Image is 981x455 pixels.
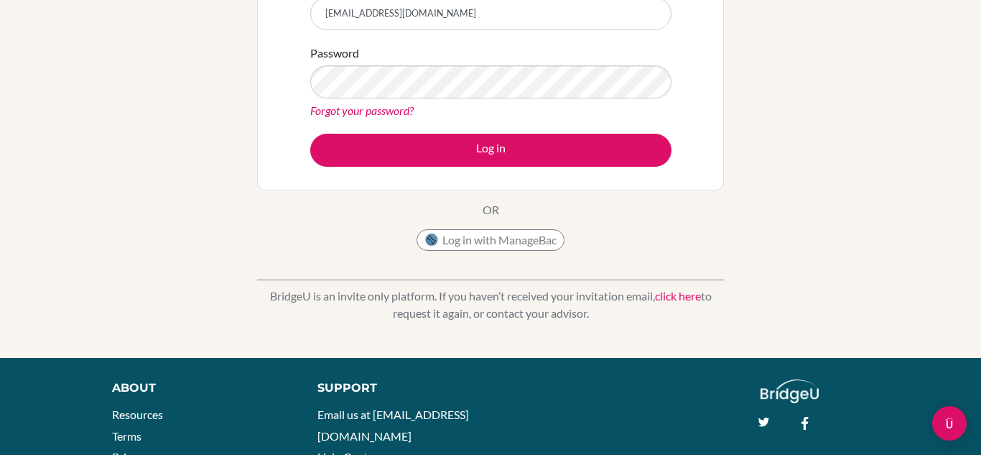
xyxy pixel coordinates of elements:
[257,288,724,322] p: BridgeU is an invite only platform. If you haven’t received your invitation email, to request it ...
[112,380,285,397] div: About
[417,229,564,251] button: Log in with ManageBac
[310,104,414,117] a: Forgot your password?
[655,289,701,303] a: click here
[932,406,967,441] div: Open Intercom Messenger
[761,380,819,403] img: logo_white@2x-f4f0deed5e89b7ecb1c2cc34c3e3d731f90f0f143d5ea2071677605dd97b5244.png
[112,408,163,421] a: Resources
[317,408,469,443] a: Email us at [EMAIL_ADDRESS][DOMAIN_NAME]
[310,45,359,62] label: Password
[310,134,671,167] button: Log in
[112,429,141,443] a: Terms
[317,380,476,397] div: Support
[483,201,499,219] p: OR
